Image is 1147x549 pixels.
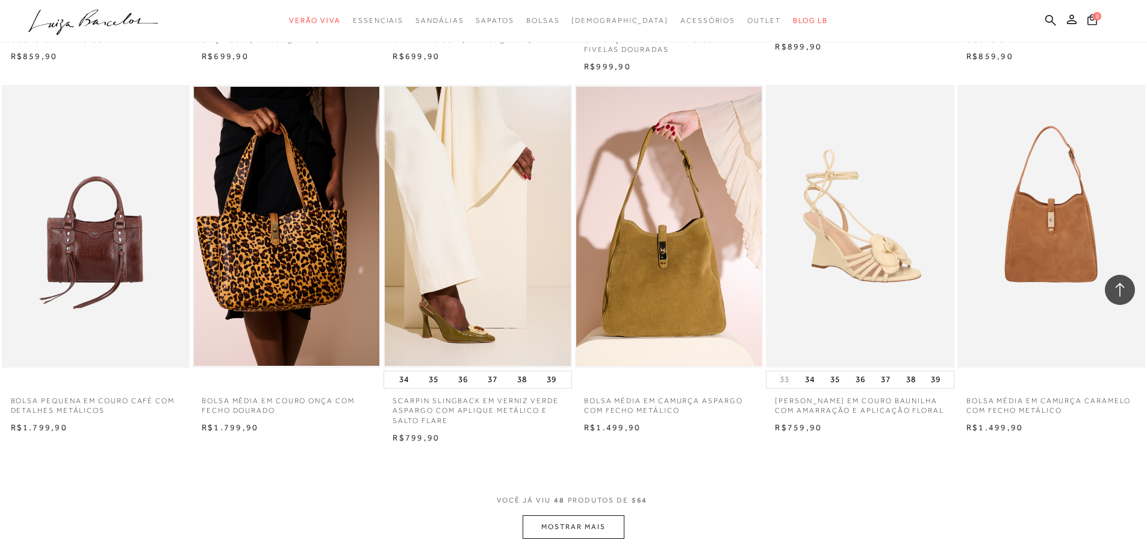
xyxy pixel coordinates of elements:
[202,422,258,432] span: R$1.799,90
[680,10,735,32] a: categoryNavScreenReaderText
[576,87,762,366] img: BOLSA MÉDIA EM CAMURÇA ASPARGO COM FECHO METÁLICO
[959,87,1144,366] img: BOLSA MÉDIA EM CAMURÇA CARAMELO COM FECHO METÁLICO
[523,515,624,539] button: MOSTRAR MAIS
[194,87,379,366] img: BOLSA MÉDIA EM COURO ONÇA COM FECHO DOURADO
[793,16,828,25] span: BLOG LB
[514,371,530,388] button: 38
[680,16,735,25] span: Acessórios
[957,389,1145,416] a: BOLSA MÉDIA EM CAMURÇA CARAMELO COM FECHO METÁLICO
[827,371,844,388] button: 35
[385,87,570,366] img: SCARPIN SLINGBACK EM VERNIZ VERDE ASPARGO COM APLIQUE METÁLICO E SALTO FLARE
[526,10,560,32] a: categoryNavScreenReaderText
[575,389,763,416] a: BOLSA MÉDIA EM CAMURÇA ASPARGO COM FECHO METÁLICO
[584,61,631,71] span: R$999,90
[966,422,1023,432] span: R$1.499,90
[11,51,58,61] span: R$859,90
[571,16,668,25] span: [DEMOGRAPHIC_DATA]
[903,371,919,388] button: 38
[3,87,188,366] a: BOLSA PEQUENA EM COURO CAFÉ COM DETALHES METÁLICOS BOLSA PEQUENA EM COURO CAFÉ COM DETALHES METÁL...
[393,51,440,61] span: R$699,90
[571,10,668,32] a: noSubCategoriesText
[2,389,190,416] a: BOLSA PEQUENA EM COURO CAFÉ COM DETALHES METÁLICOS
[484,371,501,388] button: 37
[415,16,464,25] span: Sandálias
[396,371,412,388] button: 34
[927,371,944,388] button: 39
[289,16,341,25] span: Verão Viva
[775,422,822,432] span: R$759,90
[202,51,249,61] span: R$699,90
[775,42,822,51] span: R$899,90
[384,389,571,426] a: SCARPIN SLINGBACK EM VERNIZ VERDE ASPARGO COM APLIQUE METÁLICO E SALTO FLARE
[11,422,67,432] span: R$1.799,90
[852,371,869,388] button: 36
[747,10,781,32] a: categoryNavScreenReaderText
[393,433,440,442] span: R$799,90
[801,371,818,388] button: 34
[766,389,954,416] a: [PERSON_NAME] EM COURO BAUNILHA COM AMARRAÇÃO E APLICAÇÃO FLORAL
[353,16,403,25] span: Essenciais
[476,16,514,25] span: Sapatos
[959,87,1144,366] a: BOLSA MÉDIA EM CAMURÇA CARAMELO COM FECHO METÁLICO BOLSA MÉDIA EM CAMURÇA CARAMELO COM FECHO METÁ...
[576,87,762,366] a: BOLSA MÉDIA EM CAMURÇA ASPARGO COM FECHO METÁLICO BOLSA MÉDIA EM CAMURÇA ASPARGO COM FECHO METÁLICO
[425,371,442,388] button: 35
[776,374,793,385] button: 33
[289,10,341,32] a: categoryNavScreenReaderText
[3,87,188,366] img: BOLSA PEQUENA EM COURO CAFÉ COM DETALHES METÁLICOS
[455,371,471,388] button: 36
[353,10,403,32] a: categoryNavScreenReaderText
[877,371,894,388] button: 37
[526,16,560,25] span: Bolsas
[415,10,464,32] a: categoryNavScreenReaderText
[966,51,1013,61] span: R$859,90
[554,496,565,504] span: 48
[793,10,828,32] a: BLOG LB
[193,389,381,416] a: BOLSA MÉDIA EM COURO ONÇA COM FECHO DOURADO
[543,371,560,388] button: 39
[476,10,514,32] a: categoryNavScreenReaderText
[632,496,648,504] span: 564
[767,87,953,366] a: SANDÁLIA ANABELA EM COURO BAUNILHA COM AMARRAÇÃO E APLICAÇÃO FLORAL SANDÁLIA ANABELA EM COURO BAU...
[584,422,641,432] span: R$1.499,90
[497,496,651,504] span: VOCÊ JÁ VIU PRODUTOS DE
[1093,12,1101,20] span: 0
[385,87,570,366] a: SCARPIN SLINGBACK EM VERNIZ VERDE ASPARGO COM APLIQUE METÁLICO E SALTO FLARE SCARPIN SLINGBACK EM...
[747,16,781,25] span: Outlet
[767,87,953,366] img: SANDÁLIA ANABELA EM COURO BAUNILHA COM AMARRAÇÃO E APLICAÇÃO FLORAL
[194,87,379,366] a: BOLSA MÉDIA EM COURO ONÇA COM FECHO DOURADO BOLSA MÉDIA EM COURO ONÇA COM FECHO DOURADO
[1084,13,1101,30] button: 0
